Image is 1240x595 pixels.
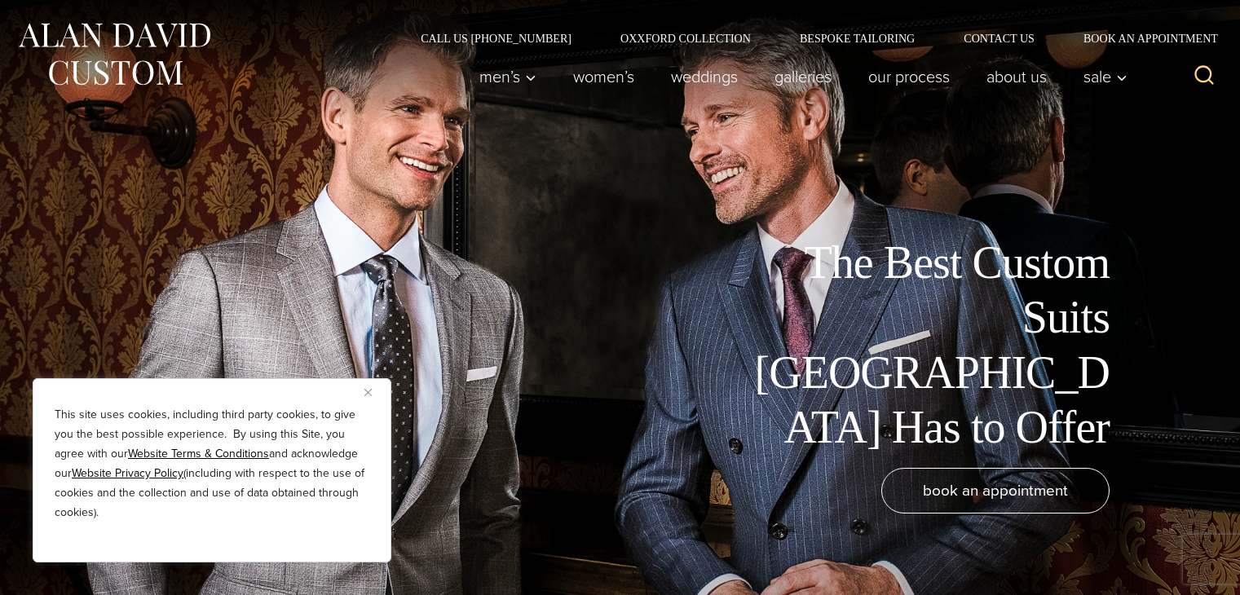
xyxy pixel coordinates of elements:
a: Bespoke Tailoring [775,33,939,44]
button: View Search Form [1185,57,1224,96]
a: About Us [969,60,1066,93]
a: Contact Us [939,33,1059,44]
a: Galleries [757,60,850,93]
a: book an appointment [881,468,1110,513]
nav: Secondary Navigation [396,33,1224,44]
a: Book an Appointment [1059,33,1224,44]
nav: Primary Navigation [461,60,1136,93]
span: Sale [1083,68,1127,85]
span: Men’s [479,68,536,85]
a: Women’s [555,60,653,93]
img: Close [364,389,372,396]
button: Close [364,382,384,402]
img: Alan David Custom [16,18,212,90]
a: Website Privacy Policy [72,465,183,482]
p: This site uses cookies, including third party cookies, to give you the best possible experience. ... [55,405,369,522]
a: weddings [653,60,757,93]
span: book an appointment [923,478,1068,502]
a: Website Terms & Conditions [128,445,269,462]
h1: The Best Custom Suits [GEOGRAPHIC_DATA] Has to Offer [743,236,1110,455]
a: Oxxford Collection [596,33,775,44]
a: Call Us [PHONE_NUMBER] [396,33,596,44]
a: Our Process [850,60,969,93]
